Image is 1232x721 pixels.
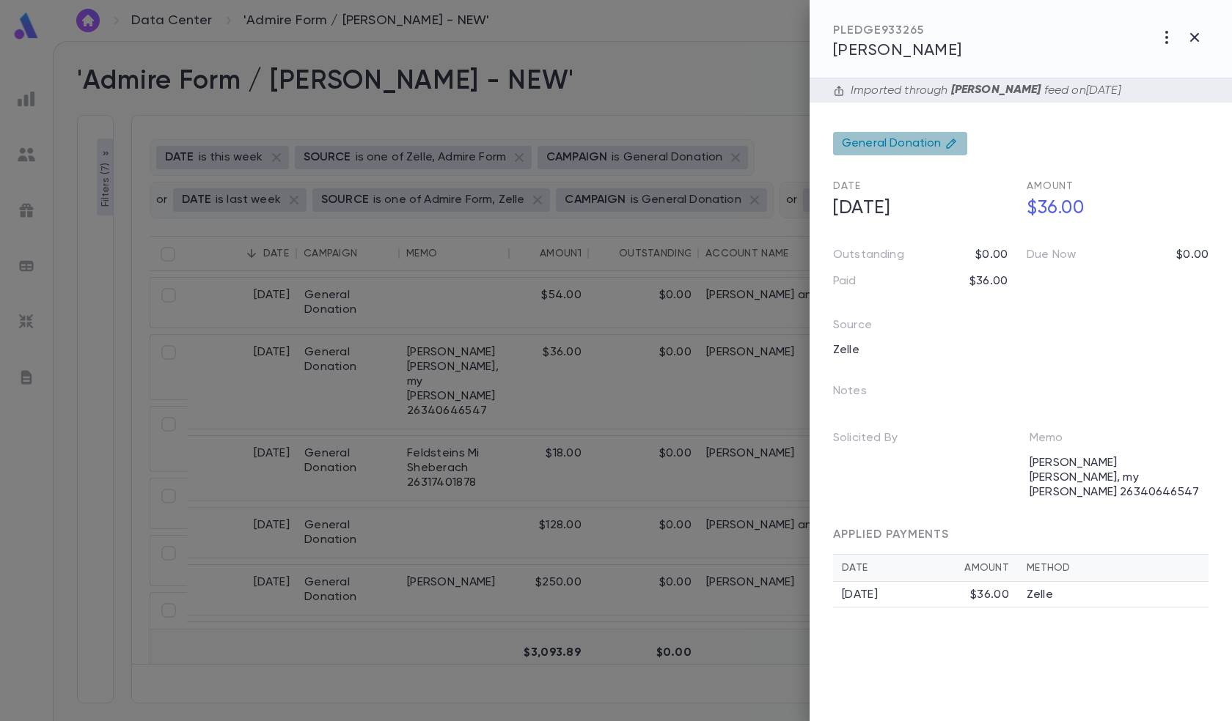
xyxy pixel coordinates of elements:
[1176,248,1209,262] p: $0.00
[969,274,1008,289] p: $36.00
[833,318,872,339] p: Source
[833,181,860,191] span: Date
[1027,588,1053,602] p: Zelle
[1027,248,1076,262] p: Due Now
[970,588,1009,602] div: $36.00
[1027,181,1074,191] span: Amount
[975,248,1008,262] p: $0.00
[833,274,857,289] p: Paid
[845,83,1121,98] div: Imported through feed on [DATE]
[948,83,1044,98] p: [PERSON_NAME]
[964,562,1009,574] div: Amount
[842,588,970,602] div: [DATE]
[833,380,890,409] p: Notes
[833,132,967,155] div: General Donation
[1018,555,1209,582] th: Method
[1018,193,1209,224] h5: $36.00
[833,248,904,262] p: Outstanding
[1030,431,1063,451] p: Memo
[842,562,964,574] div: Date
[833,23,962,38] div: PLEDGE 933265
[833,42,962,59] span: [PERSON_NAME]
[842,136,942,151] span: General Donation
[824,339,1012,362] div: Zelle
[833,426,921,456] p: Solicited By
[1021,451,1209,504] div: [PERSON_NAME] [PERSON_NAME], my [PERSON_NAME] 26340646547
[824,193,1015,224] h5: [DATE]
[833,529,949,541] span: APPLIED PAYMENTS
